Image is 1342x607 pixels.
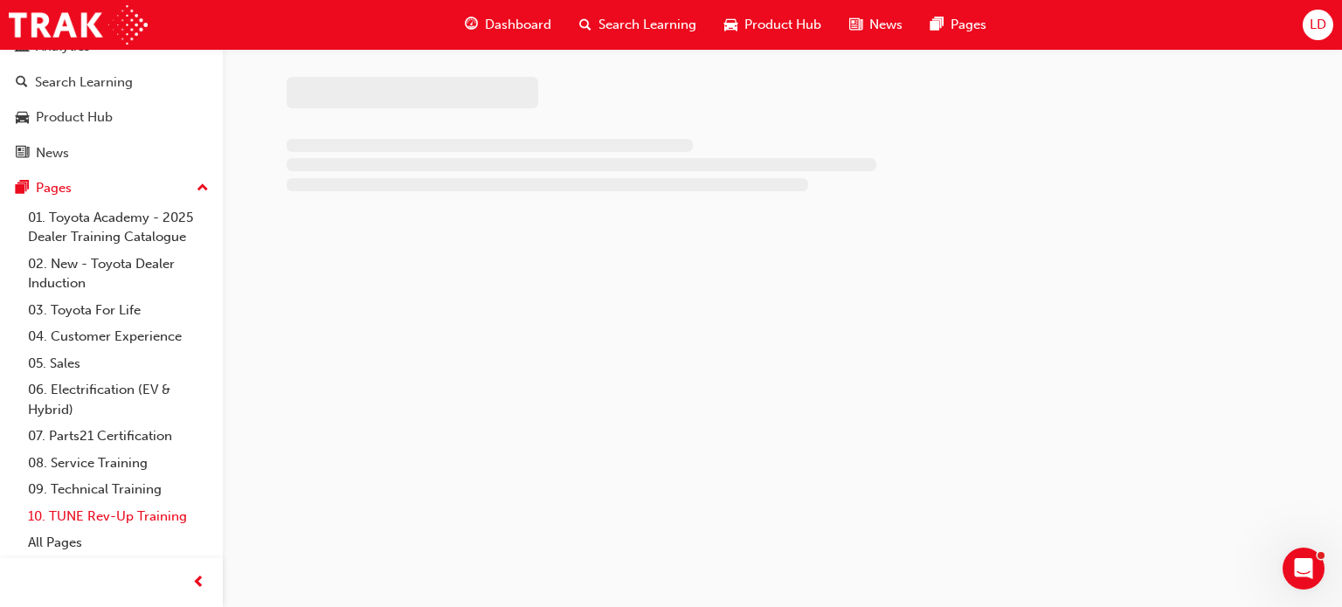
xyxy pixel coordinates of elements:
[21,376,216,423] a: 06. Electrification (EV & Hybrid)
[21,450,216,477] a: 08. Service Training
[598,15,696,35] span: Search Learning
[21,204,216,251] a: 01. Toyota Academy - 2025 Dealer Training Catalogue
[7,101,216,134] a: Product Hub
[724,14,737,36] span: car-icon
[451,7,565,43] a: guage-iconDashboard
[21,350,216,377] a: 05. Sales
[7,66,216,99] a: Search Learning
[16,110,29,126] span: car-icon
[16,181,29,197] span: pages-icon
[16,146,29,162] span: news-icon
[192,572,205,594] span: prev-icon
[9,5,148,45] img: Trak
[36,143,69,163] div: News
[579,14,591,36] span: search-icon
[465,14,478,36] span: guage-icon
[951,15,986,35] span: Pages
[835,7,917,43] a: news-iconNews
[485,15,551,35] span: Dashboard
[36,178,72,198] div: Pages
[1283,548,1325,590] iframe: Intercom live chat
[1303,10,1333,40] button: LD
[869,15,903,35] span: News
[21,529,216,556] a: All Pages
[21,323,216,350] a: 04. Customer Experience
[930,14,944,36] span: pages-icon
[21,503,216,530] a: 10. TUNE Rev-Up Training
[16,75,28,91] span: search-icon
[21,476,216,503] a: 09. Technical Training
[7,137,216,169] a: News
[21,251,216,297] a: 02. New - Toyota Dealer Induction
[21,297,216,324] a: 03. Toyota For Life
[35,72,133,93] div: Search Learning
[36,107,113,128] div: Product Hub
[565,7,710,43] a: search-iconSearch Learning
[744,15,821,35] span: Product Hub
[21,423,216,450] a: 07. Parts21 Certification
[7,172,216,204] button: Pages
[197,177,209,200] span: up-icon
[710,7,835,43] a: car-iconProduct Hub
[849,14,862,36] span: news-icon
[1310,15,1326,35] span: LD
[917,7,1000,43] a: pages-iconPages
